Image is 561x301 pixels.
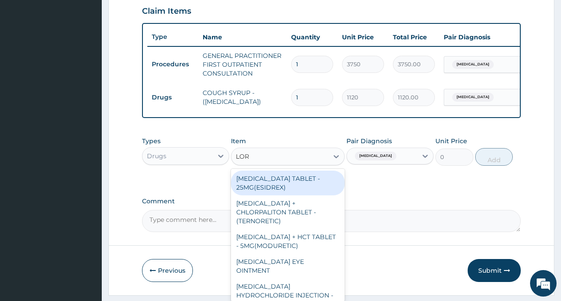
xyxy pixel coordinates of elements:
[388,28,439,46] th: Total Price
[338,28,388,46] th: Unit Price
[145,4,166,26] div: Minimize live chat window
[231,171,345,195] div: [MEDICAL_DATA] TABLET - 25MG(ESIDREX)
[435,137,467,145] label: Unit Price
[231,137,246,145] label: Item
[147,56,198,72] td: Procedures
[231,229,345,254] div: [MEDICAL_DATA] + HCT TABLET - 5MG(MODURETIC)
[142,198,520,205] label: Comment
[287,28,338,46] th: Quantity
[147,89,198,106] td: Drugs
[452,93,494,102] span: [MEDICAL_DATA]
[142,7,191,16] h3: Claim Items
[231,195,345,229] div: [MEDICAL_DATA] + CHLORPALITON TABLET - (TERNORETIC)
[231,254,345,278] div: [MEDICAL_DATA] EYE OINTMENT
[355,152,396,160] span: [MEDICAL_DATA]
[452,60,494,69] span: [MEDICAL_DATA]
[147,152,166,160] div: Drugs
[468,259,521,282] button: Submit
[4,204,169,235] textarea: Type your message and hit 'Enter'
[142,259,193,282] button: Previous
[46,50,149,61] div: Chat with us now
[475,148,513,166] button: Add
[142,137,161,145] label: Types
[439,28,537,46] th: Pair Diagnosis
[16,44,36,66] img: d_794563401_company_1708531726252_794563401
[198,28,287,46] th: Name
[51,93,122,182] span: We're online!
[198,47,287,82] td: GENERAL PRACTITIONER FIRST OUTPATIENT CONSULTATION
[198,84,287,110] td: COUGH SYRUP - ([MEDICAL_DATA])
[346,137,392,145] label: Pair Diagnosis
[147,29,198,45] th: Type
